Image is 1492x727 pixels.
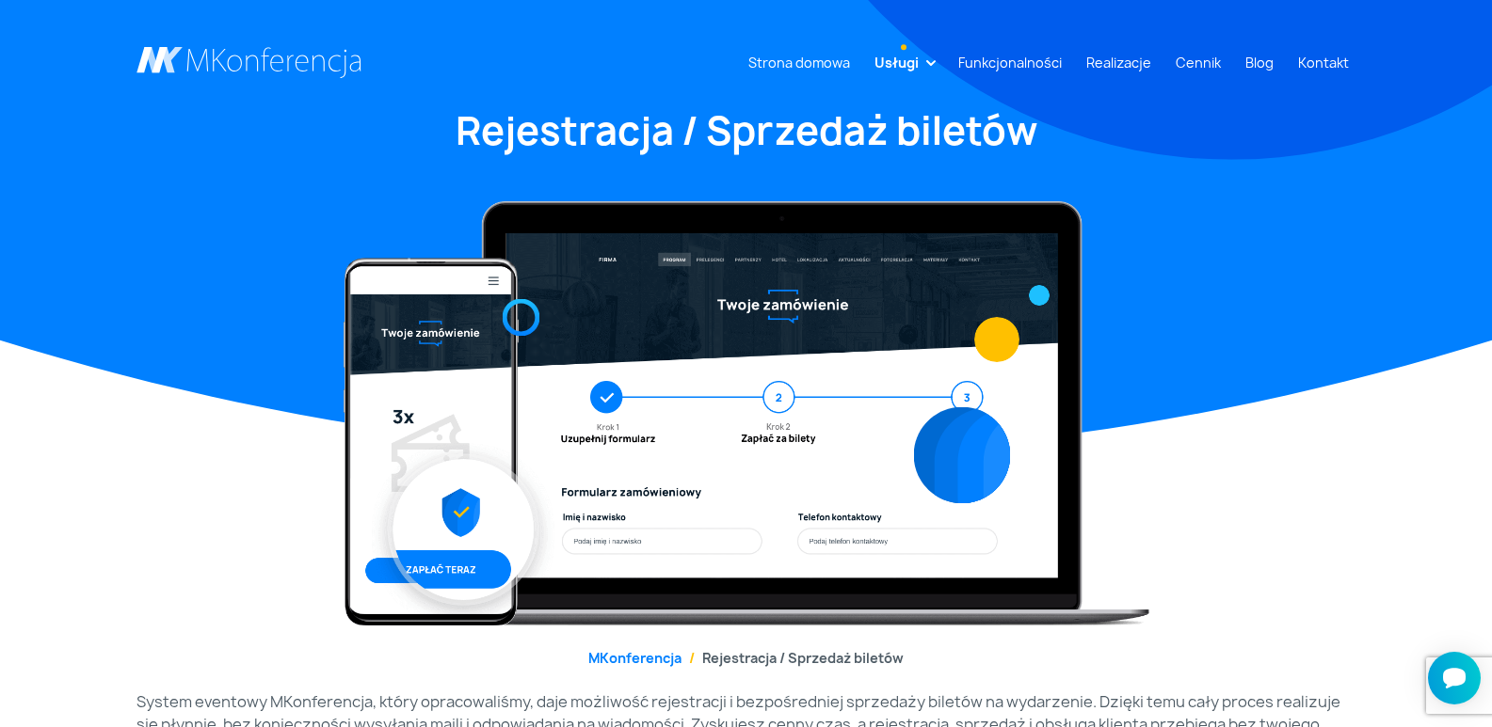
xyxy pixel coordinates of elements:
[502,299,539,337] img: Graficzny element strony
[344,201,1149,625] img: Rejestracja / Sprzedaż biletów
[588,649,682,667] a: MKonferencja
[682,648,904,668] li: Rejestracja / Sprzedaż biletów
[1291,45,1356,80] a: Kontakt
[741,45,858,80] a: Strona domowa
[136,105,1356,156] h1: Rejestracja / Sprzedaż biletów
[1028,285,1049,306] img: Graficzny element strony
[1168,45,1228,80] a: Cennik
[1079,45,1159,80] a: Realizacje
[136,648,1356,668] nav: breadcrumb
[913,407,1010,504] img: Graficzny element strony
[974,317,1019,362] img: Graficzny element strony
[1238,45,1281,80] a: Blog
[1428,652,1481,704] iframe: Smartsupp widget button
[951,45,1069,80] a: Funkcjonalności
[867,45,926,80] a: Usługi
